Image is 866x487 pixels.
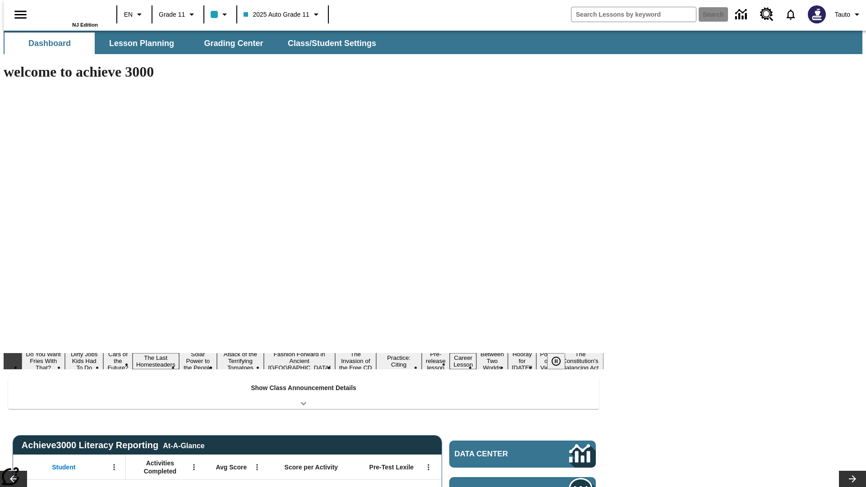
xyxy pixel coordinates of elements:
h1: welcome to achieve 3000 [4,64,603,80]
div: Pause [547,353,574,369]
button: Lesson Planning [97,32,187,54]
div: SubNavbar [4,32,384,54]
button: Open Menu [107,460,121,474]
span: Class/Student Settings [288,38,376,49]
a: Resource Center, Will open in new tab [755,2,779,27]
button: Slide 1 Do You Want Fries With That? [22,349,65,372]
button: Dashboard [5,32,95,54]
a: Notifications [779,3,802,26]
span: Grade 11 [159,10,185,19]
button: Open Menu [187,460,201,474]
button: Open side menu [7,1,34,28]
button: Slide 3 Cars of the Future? [103,349,133,372]
span: Activities Completed [130,459,190,475]
span: Avg Score [216,463,247,471]
span: NJ Edition [72,22,98,28]
button: Slide 12 Between Two Worlds [476,349,508,372]
img: Avatar [808,5,826,23]
button: Slide 8 The Invasion of the Free CD [335,349,376,372]
div: SubNavbar [4,31,862,54]
button: Slide 13 Hooray for Constitution Day! [508,349,536,372]
button: Class: 2025 Auto Grade 11, Select your class [240,6,325,23]
span: Pre-Test Lexile [369,463,414,471]
span: Tauto [835,10,850,19]
span: Grading Center [204,38,263,49]
button: Lesson carousel, Next [839,471,866,487]
button: Slide 15 The Constitution's Balancing Act [557,349,603,372]
button: Language: EN, Select a language [120,6,149,23]
button: Slide 5 Solar Power to the People [179,349,217,372]
div: Home [39,3,98,28]
button: Slide 6 Attack of the Terrifying Tomatoes [217,349,263,372]
a: Data Center [730,2,755,27]
button: Grading Center [189,32,279,54]
span: EN [124,10,133,19]
span: Score per Activity [285,463,338,471]
button: Open Menu [422,460,435,474]
button: Slide 4 The Last Homesteaders [133,353,179,369]
button: Slide 2 Dirty Jobs Kids Had To Do [65,349,103,372]
a: Data Center [449,441,596,468]
input: search field [571,7,696,22]
button: Grade: Grade 11, Select a grade [155,6,201,23]
span: 2025 Auto Grade 11 [244,10,309,19]
a: Home [39,4,98,22]
span: Student [52,463,75,471]
button: Pause [547,353,565,369]
button: Class color is light blue. Change class color [207,6,234,23]
span: Lesson Planning [109,38,174,49]
div: At-A-Glance [163,440,204,450]
div: Show Class Announcement Details [8,378,599,409]
button: Slide 11 Career Lesson [450,353,476,369]
button: Slide 7 Fashion Forward in Ancient Rome [264,349,335,372]
button: Slide 9 Mixed Practice: Citing Evidence [376,346,422,376]
button: Class/Student Settings [281,32,383,54]
p: Show Class Announcement Details [251,383,356,393]
button: Slide 14 Point of View [536,349,557,372]
span: Data Center [455,450,539,459]
button: Open Menu [250,460,264,474]
button: Slide 10 Pre-release lesson [422,349,450,372]
button: Select a new avatar [802,3,831,26]
span: Achieve3000 Literacy Reporting [22,440,205,450]
span: Dashboard [28,38,71,49]
button: Profile/Settings [831,6,866,23]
